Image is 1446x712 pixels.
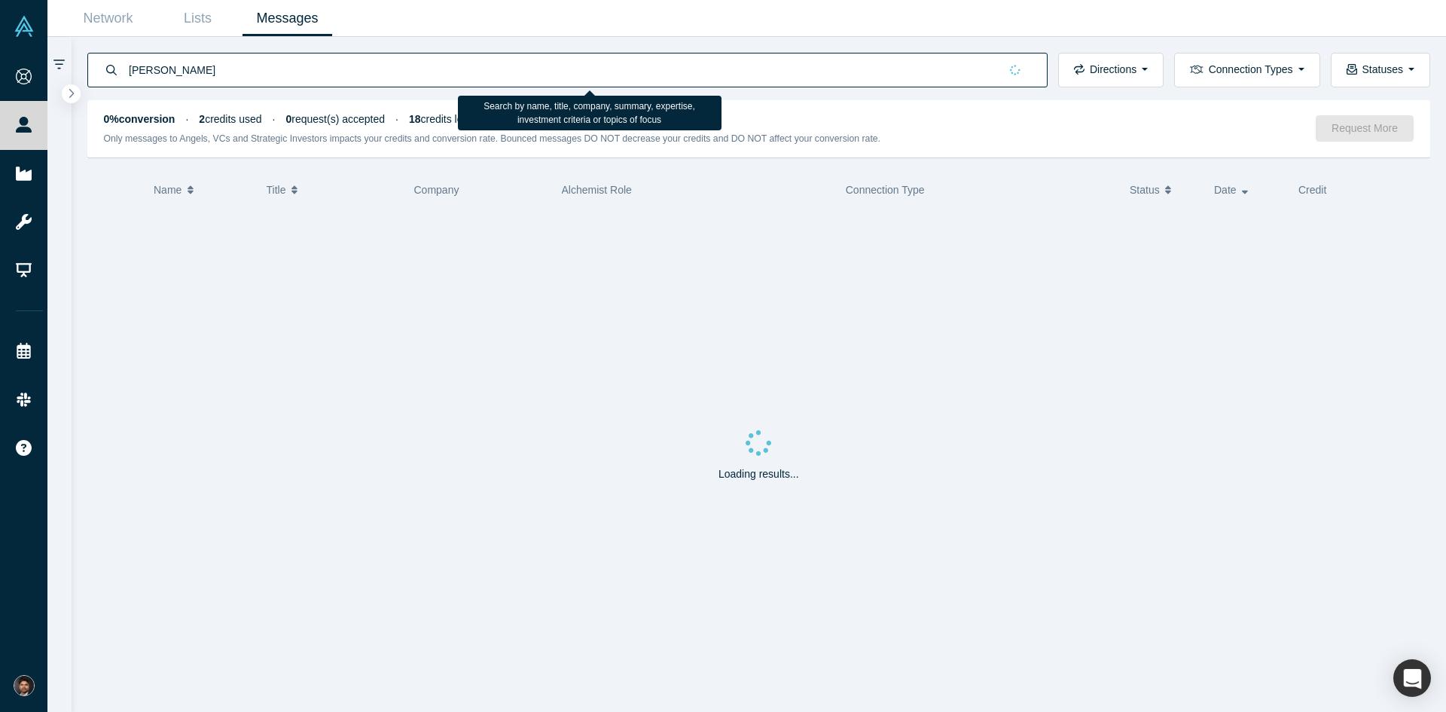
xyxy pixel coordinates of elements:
span: · [185,113,188,125]
button: Status [1130,174,1198,206]
span: · [273,113,276,125]
span: Name [154,174,182,206]
small: Only messages to Angels, VCs and Strategic Investors impacts your credits and conversion rate. Bo... [104,133,881,144]
span: Date [1214,174,1237,206]
img: Alchemist Vault Logo [14,16,35,37]
strong: 2 [199,113,205,125]
strong: 0% conversion [104,113,175,125]
a: Network [63,1,153,36]
button: Name [154,174,251,206]
a: Lists [153,1,243,36]
span: request(s) accepted [286,113,386,125]
img: Shine Oovattil's Account [14,675,35,696]
span: Title [267,174,286,206]
span: credits left [409,113,468,125]
span: Status [1130,174,1160,206]
button: Date [1214,174,1283,206]
strong: 0 [286,113,292,125]
span: credits used [199,113,261,125]
button: Title [267,174,398,206]
a: Messages [243,1,332,36]
strong: 18 [409,113,421,125]
button: Statuses [1331,53,1430,87]
span: Connection Type [846,184,925,196]
p: Loading results... [718,466,799,482]
input: Search by name, title, company, summary, expertise, investment criteria or topics of focus [127,52,999,87]
button: Directions [1058,53,1164,87]
span: · [395,113,398,125]
span: Alchemist Role [562,184,632,196]
span: Company [414,184,459,196]
span: Credit [1298,184,1326,196]
button: Connection Types [1174,53,1319,87]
